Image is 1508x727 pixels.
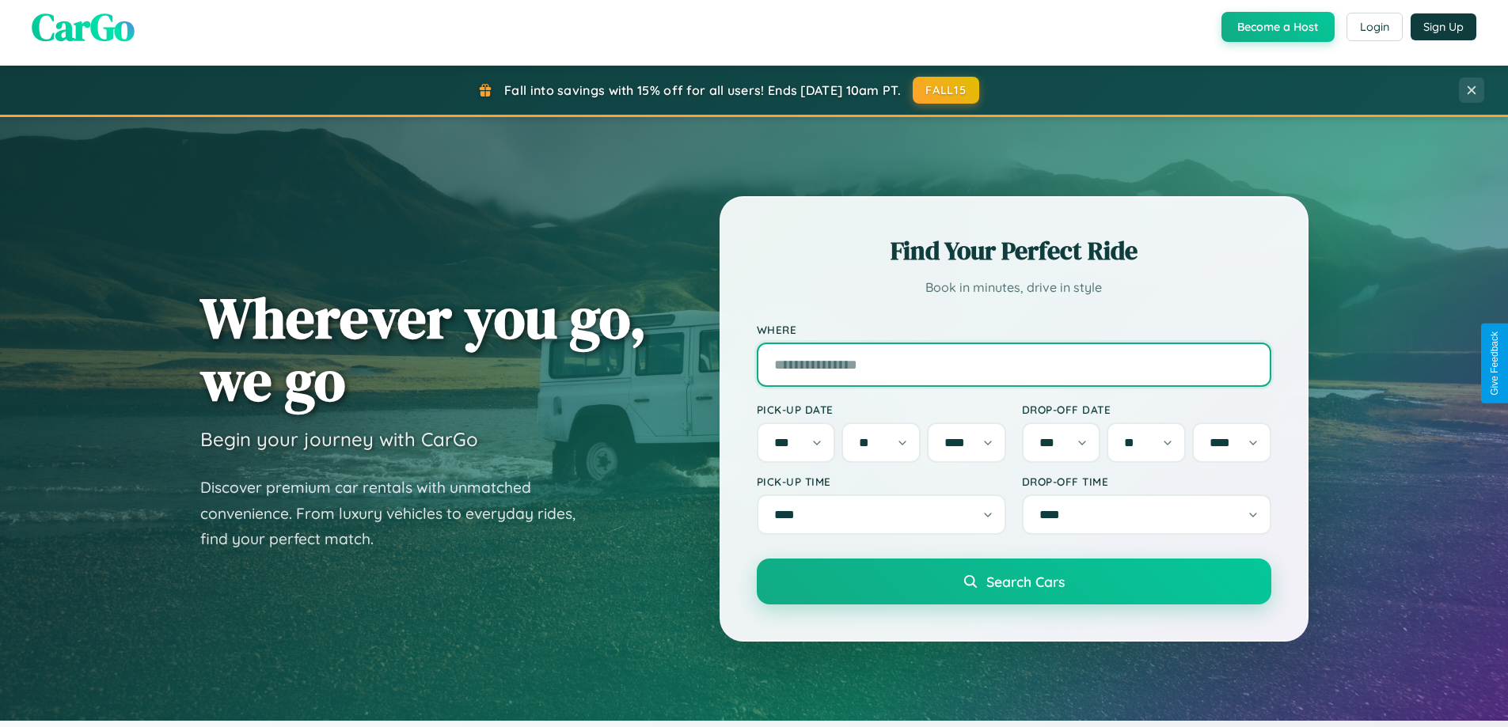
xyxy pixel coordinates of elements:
label: Drop-off Date [1022,403,1271,416]
button: FALL15 [913,77,979,104]
span: Search Cars [986,573,1065,590]
label: Pick-up Time [757,475,1006,488]
h2: Find Your Perfect Ride [757,233,1271,268]
button: Login [1347,13,1403,41]
h1: Wherever you go, we go [200,286,647,411]
button: Search Cars [757,559,1271,604]
label: Drop-off Time [1022,475,1271,488]
span: CarGo [32,1,135,53]
p: Discover premium car rentals with unmatched convenience. From luxury vehicles to everyday rides, ... [200,475,596,552]
span: Fall into savings with 15% off for all users! Ends [DATE] 10am PT. [504,82,901,98]
button: Become a Host [1221,12,1335,42]
p: Book in minutes, drive in style [757,276,1271,299]
button: Sign Up [1411,13,1476,40]
label: Pick-up Date [757,403,1006,416]
label: Where [757,323,1271,336]
div: Give Feedback [1489,331,1500,396]
h3: Begin your journey with CarGo [200,427,478,451]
